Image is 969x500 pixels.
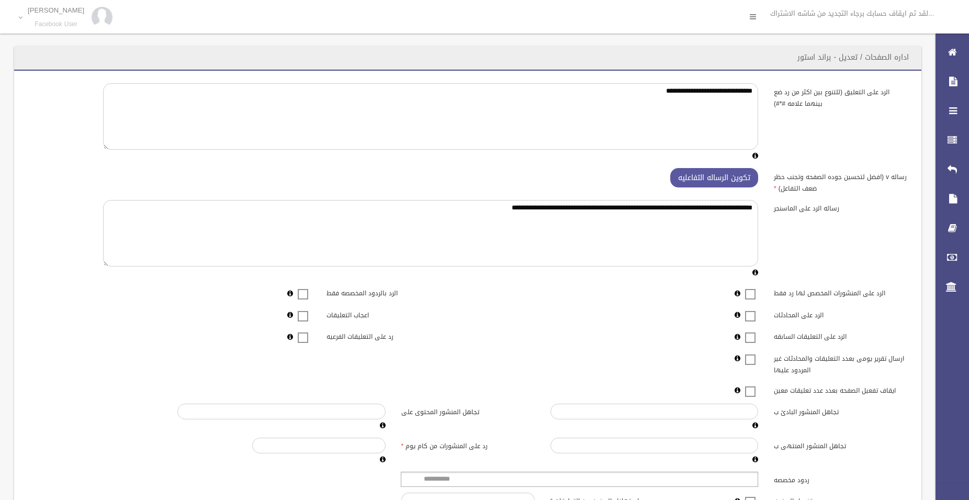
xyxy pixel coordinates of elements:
[670,168,758,187] button: تكوين الرساله التفاعليه
[766,350,915,376] label: ارسال تقرير يومى بعدد التعليقات والمحادثات غير المردود عليها
[393,438,543,452] label: رد على المنشورات من كام يوم
[319,285,468,299] label: الرد بالردود المخصصه فقط
[766,472,915,486] label: ردود مخصصه
[766,200,915,215] label: رساله الرد على الماسنجر
[766,285,915,299] label: الرد على المنشورات المخصص لها رد فقط
[766,404,915,418] label: تجاهل المنشور البادئ ب
[319,306,468,321] label: اعجاب التعليقات
[785,47,921,68] header: اداره الصفحات / تعديل - براند استور
[319,328,468,343] label: رد على التعليقات الفرعيه
[766,382,915,396] label: ايقاف تفعيل الصفحه بعدد عدد تعليقات معين
[766,168,915,194] label: رساله v (افضل لتحسين جوده الصفحه وتجنب حظر ضعف التفاعل)
[28,20,84,28] small: Facebook User
[393,404,543,418] label: تجاهل المنشور المحتوى على
[766,83,915,109] label: الرد على التعليق (للتنوع بين اكثر من رد ضع بينهما علامه #*#)
[766,438,915,452] label: تجاهل المنشور المنتهى ب
[766,306,915,321] label: الرد على المحادثات
[766,328,915,343] label: الرد على التعليقات السابقه
[92,7,112,28] img: 84628273_176159830277856_972693363922829312_n.jpg
[28,6,84,14] p: [PERSON_NAME]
